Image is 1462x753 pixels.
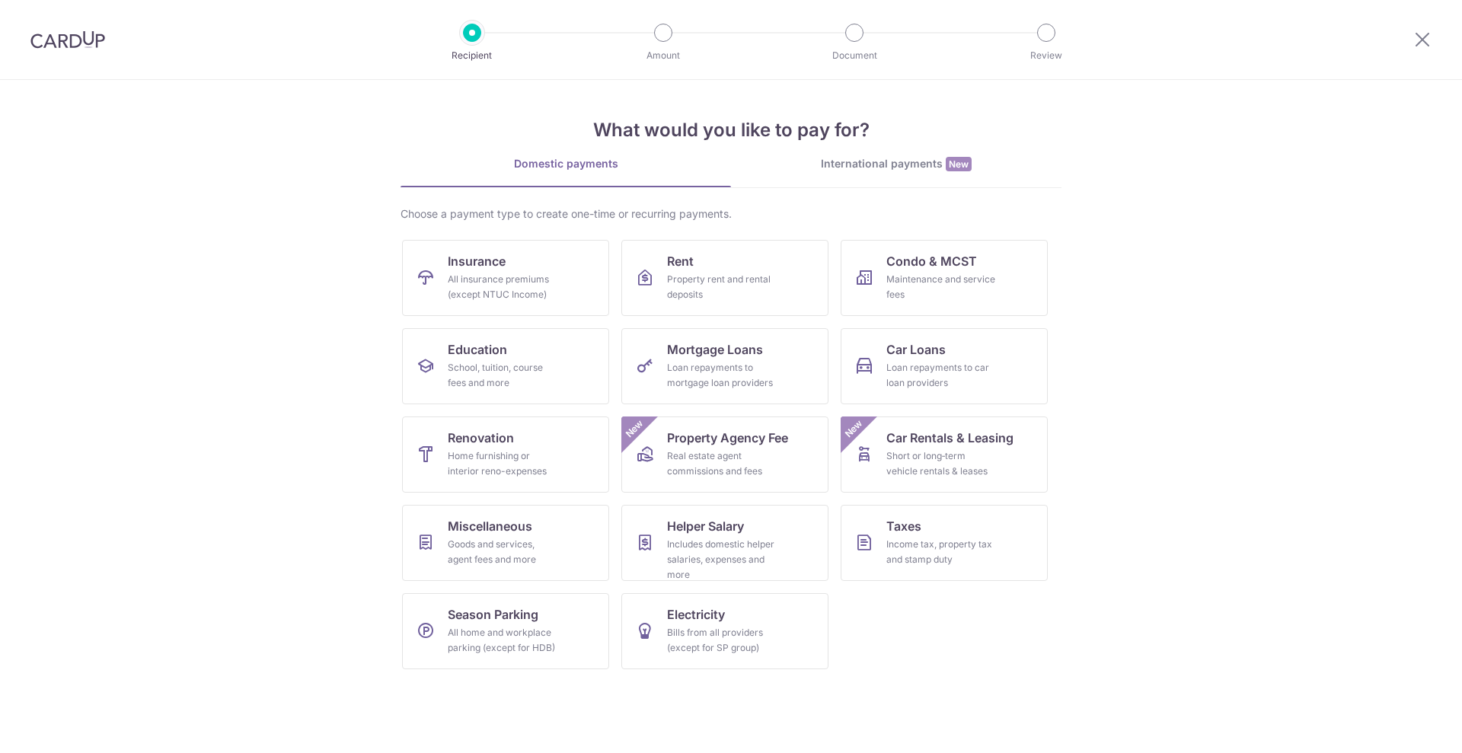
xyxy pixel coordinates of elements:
span: Miscellaneous [448,517,532,535]
span: Car Rentals & Leasing [886,429,1014,447]
a: Helper SalaryIncludes domestic helper salaries, expenses and more [621,505,828,581]
div: Domestic payments [401,156,731,171]
div: Real estate agent commissions and fees [667,448,777,479]
span: Condo & MCST [886,252,977,270]
a: Car Rentals & LeasingShort or long‑term vehicle rentals & leasesNew [841,416,1048,493]
div: Income tax, property tax and stamp duty [886,537,996,567]
span: Insurance [448,252,506,270]
span: Taxes [886,517,921,535]
a: EducationSchool, tuition, course fees and more [402,328,609,404]
a: ElectricityBills from all providers (except for SP group) [621,593,828,669]
p: Amount [607,48,720,63]
div: Choose a payment type to create one-time or recurring payments. [401,206,1061,222]
p: Document [798,48,911,63]
div: School, tuition, course fees and more [448,360,557,391]
div: Includes domestic helper salaries, expenses and more [667,537,777,582]
h4: What would you like to pay for? [401,116,1061,144]
a: MiscellaneousGoods and services, agent fees and more [402,505,609,581]
iframe: Opens a widget where you can find more information [1365,707,1447,745]
a: Condo & MCSTMaintenance and service fees [841,240,1048,316]
div: Loan repayments to mortgage loan providers [667,360,777,391]
span: Education [448,340,507,359]
div: Home furnishing or interior reno-expenses [448,448,557,479]
a: InsuranceAll insurance premiums (except NTUC Income) [402,240,609,316]
div: All home and workplace parking (except for HDB) [448,625,557,656]
a: RentProperty rent and rental deposits [621,240,828,316]
div: Maintenance and service fees [886,272,996,302]
span: Helper Salary [667,517,744,535]
div: All insurance premiums (except NTUC Income) [448,272,557,302]
img: CardUp [30,30,105,49]
span: Electricity [667,605,725,624]
p: Review [990,48,1103,63]
div: Goods and services, agent fees and more [448,537,557,567]
a: TaxesIncome tax, property tax and stamp duty [841,505,1048,581]
div: International payments [731,156,1061,172]
a: Car LoansLoan repayments to car loan providers [841,328,1048,404]
span: Renovation [448,429,514,447]
span: New [622,416,647,442]
p: Recipient [416,48,528,63]
span: Property Agency Fee [667,429,788,447]
div: Short or long‑term vehicle rentals & leases [886,448,996,479]
span: Car Loans [886,340,946,359]
span: Mortgage Loans [667,340,763,359]
span: Rent [667,252,694,270]
span: Season Parking [448,605,538,624]
span: New [946,157,972,171]
a: Mortgage LoansLoan repayments to mortgage loan providers [621,328,828,404]
div: Property rent and rental deposits [667,272,777,302]
div: Bills from all providers (except for SP group) [667,625,777,656]
a: RenovationHome furnishing or interior reno-expenses [402,416,609,493]
div: Loan repayments to car loan providers [886,360,996,391]
a: Property Agency FeeReal estate agent commissions and feesNew [621,416,828,493]
a: Season ParkingAll home and workplace parking (except for HDB) [402,593,609,669]
span: New [841,416,867,442]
